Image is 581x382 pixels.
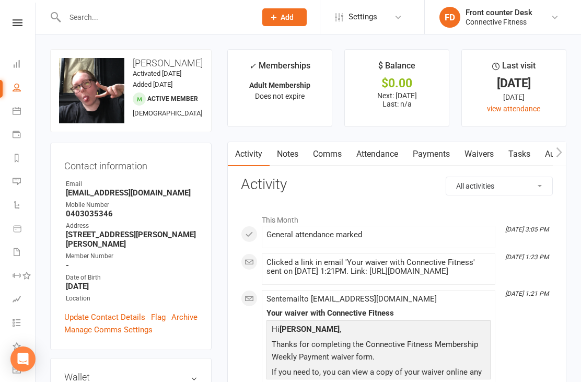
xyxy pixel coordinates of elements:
[505,253,549,261] i: [DATE] 1:23 PM
[13,124,36,147] a: Payments
[505,226,549,233] i: [DATE] 3:05 PM
[66,294,197,304] div: Location
[281,13,294,21] span: Add
[306,142,349,166] a: Comms
[241,177,553,193] h3: Activity
[66,261,197,270] strong: -
[466,17,532,27] div: Connective Fitness
[348,5,377,29] span: Settings
[269,323,488,338] p: Hi ,
[13,100,36,124] a: Calendar
[13,53,36,77] a: Dashboard
[270,142,306,166] a: Notes
[13,77,36,100] a: People
[10,346,36,372] div: Open Intercom Messenger
[64,323,153,336] a: Manage Comms Settings
[349,142,405,166] a: Attendance
[66,251,197,261] div: Member Number
[133,109,202,117] span: [DEMOGRAPHIC_DATA]
[13,288,36,312] a: Assessments
[492,59,536,78] div: Last visit
[64,157,197,171] h3: Contact information
[59,58,124,123] img: image1760123822.png
[13,335,36,359] a: What's New
[66,230,197,249] strong: [STREET_ADDRESS][PERSON_NAME][PERSON_NAME]
[66,273,197,283] div: Date of Birth
[147,95,198,102] span: Active member
[501,142,538,166] a: Tasks
[133,70,181,77] time: Activated [DATE]
[66,179,197,189] div: Email
[266,258,491,276] div: Clicked a link in email 'Your waiver with Connective Fitness' sent on [DATE] 1:21PM. Link: [URL][...
[262,8,307,26] button: Add
[280,325,340,334] strong: [PERSON_NAME]
[266,309,491,318] div: Your waiver with Connective Fitness
[249,61,256,71] i: ✓
[133,80,172,88] time: Added [DATE]
[241,209,553,226] li: This Month
[378,59,415,78] div: $ Balance
[13,218,36,241] a: Product Sales
[354,91,439,108] p: Next: [DATE] Last: n/a
[266,294,437,304] span: Sent email to [EMAIL_ADDRESS][DOMAIN_NAME]
[13,147,36,171] a: Reports
[471,91,556,103] div: [DATE]
[66,282,197,291] strong: [DATE]
[255,92,305,100] span: Does not expire
[471,78,556,89] div: [DATE]
[66,200,197,210] div: Mobile Number
[66,221,197,231] div: Address
[171,311,197,323] a: Archive
[405,142,457,166] a: Payments
[269,338,488,366] p: Thanks for completing the Connective Fitness Membership Weekly Payment waiver form.
[151,311,166,323] a: Flag
[66,209,197,218] strong: 0403035346
[505,290,549,297] i: [DATE] 1:21 PM
[266,230,491,239] div: General attendance marked
[249,81,310,89] strong: Adult Membership
[249,59,310,78] div: Memberships
[439,7,460,28] div: FD
[466,8,532,17] div: Front counter Desk
[228,142,270,166] a: Activity
[64,311,145,323] a: Update Contact Details
[66,188,197,198] strong: [EMAIL_ADDRESS][DOMAIN_NAME]
[59,58,203,68] h3: [PERSON_NAME]
[354,78,439,89] div: $0.00
[457,142,501,166] a: Waivers
[487,105,540,113] a: view attendance
[62,10,249,25] input: Search...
